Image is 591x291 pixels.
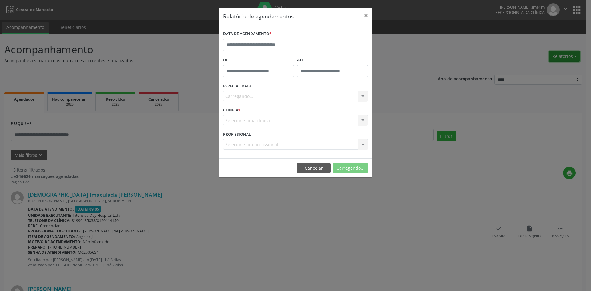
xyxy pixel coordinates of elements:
label: ATÉ [297,55,368,65]
button: Carregando... [333,163,368,173]
label: ESPECIALIDADE [223,82,252,91]
label: DATA DE AGENDAMENTO [223,29,271,39]
label: CLÍNICA [223,106,240,115]
label: De [223,55,294,65]
label: PROFISSIONAL [223,130,251,139]
button: Close [360,8,372,23]
h5: Relatório de agendamentos [223,12,294,20]
button: Cancelar [297,163,331,173]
